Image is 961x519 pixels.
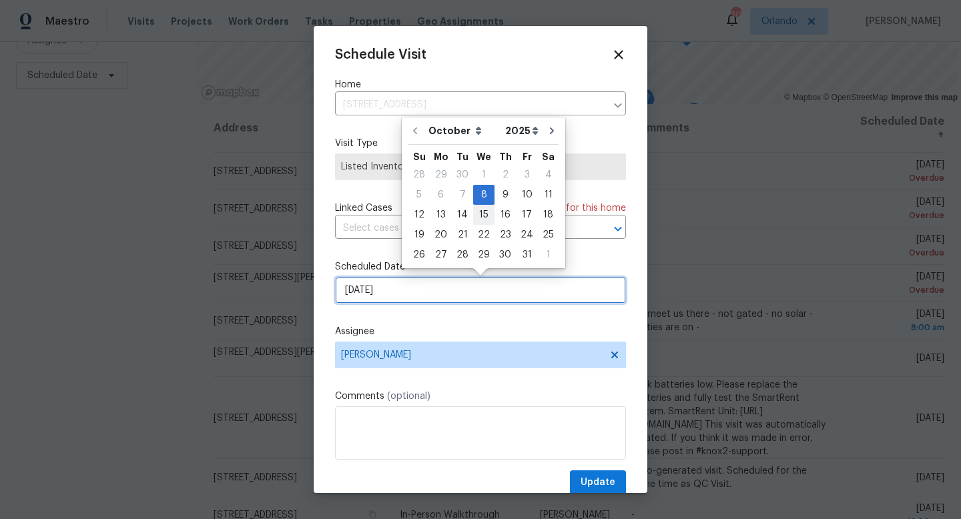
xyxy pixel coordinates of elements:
[476,152,491,161] abbr: Wednesday
[452,245,473,265] div: Tue Oct 28 2025
[570,470,626,495] button: Update
[538,245,559,264] div: 1
[341,160,620,173] span: Listed Inventory Diagnostic
[516,225,538,245] div: Fri Oct 24 2025
[473,185,495,204] div: 8
[495,245,516,264] div: 30
[538,205,559,225] div: Sat Oct 18 2025
[341,350,603,360] span: [PERSON_NAME]
[516,205,538,224] div: 17
[405,117,425,144] button: Go to previous month
[430,165,452,184] div: 29
[581,474,615,491] span: Update
[408,185,430,204] div: 5
[473,225,495,245] div: Wed Oct 22 2025
[335,95,606,115] input: Enter in an address
[495,225,516,245] div: Thu Oct 23 2025
[538,225,559,244] div: 25
[523,152,532,161] abbr: Friday
[516,185,538,205] div: Fri Oct 10 2025
[452,165,473,184] div: 30
[516,205,538,225] div: Fri Oct 17 2025
[335,48,426,61] span: Schedule Visit
[408,245,430,265] div: Sun Oct 26 2025
[516,225,538,244] div: 24
[473,165,495,185] div: Wed Oct 01 2025
[456,152,468,161] abbr: Tuesday
[502,121,542,141] select: Year
[516,245,538,265] div: Fri Oct 31 2025
[516,245,538,264] div: 31
[538,225,559,245] div: Sat Oct 25 2025
[452,205,473,225] div: Tue Oct 14 2025
[452,165,473,185] div: Tue Sep 30 2025
[538,185,559,205] div: Sat Oct 11 2025
[430,165,452,185] div: Mon Sep 29 2025
[473,225,495,244] div: 22
[430,225,452,245] div: Mon Oct 20 2025
[335,325,626,338] label: Assignee
[473,245,495,265] div: Wed Oct 29 2025
[387,392,430,401] span: (optional)
[452,185,473,204] div: 7
[430,205,452,225] div: Mon Oct 13 2025
[408,205,430,225] div: Sun Oct 12 2025
[335,201,392,215] span: Linked Cases
[495,225,516,244] div: 23
[542,117,562,144] button: Go to next month
[430,225,452,244] div: 20
[430,245,452,264] div: 27
[452,225,473,244] div: 21
[408,185,430,205] div: Sun Oct 05 2025
[430,185,452,204] div: 6
[473,165,495,184] div: 1
[430,185,452,205] div: Mon Oct 06 2025
[495,185,516,205] div: Thu Oct 09 2025
[473,205,495,225] div: Wed Oct 15 2025
[452,245,473,264] div: 28
[335,260,626,274] label: Scheduled Date
[430,245,452,265] div: Mon Oct 27 2025
[430,205,452,224] div: 13
[335,218,589,239] input: Select cases
[408,165,430,184] div: 28
[538,165,559,185] div: Sat Oct 04 2025
[452,225,473,245] div: Tue Oct 21 2025
[495,185,516,204] div: 9
[542,152,555,161] abbr: Saturday
[335,78,626,91] label: Home
[425,121,502,141] select: Month
[495,205,516,225] div: Thu Oct 16 2025
[499,152,512,161] abbr: Thursday
[408,245,430,264] div: 26
[408,225,430,244] div: 19
[495,165,516,185] div: Thu Oct 02 2025
[413,152,426,161] abbr: Sunday
[473,205,495,224] div: 15
[408,225,430,245] div: Sun Oct 19 2025
[495,205,516,224] div: 16
[516,165,538,184] div: 3
[452,205,473,224] div: 14
[516,185,538,204] div: 10
[538,245,559,265] div: Sat Nov 01 2025
[452,185,473,205] div: Tue Oct 07 2025
[434,152,448,161] abbr: Monday
[495,165,516,184] div: 2
[335,277,626,304] input: M/D/YYYY
[335,390,626,403] label: Comments
[495,245,516,265] div: Thu Oct 30 2025
[611,47,626,62] span: Close
[408,165,430,185] div: Sun Sep 28 2025
[538,165,559,184] div: 4
[538,205,559,224] div: 18
[473,245,495,264] div: 29
[516,165,538,185] div: Fri Oct 03 2025
[335,137,626,150] label: Visit Type
[473,185,495,205] div: Wed Oct 08 2025
[538,185,559,204] div: 11
[408,205,430,224] div: 12
[609,219,627,238] button: Open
